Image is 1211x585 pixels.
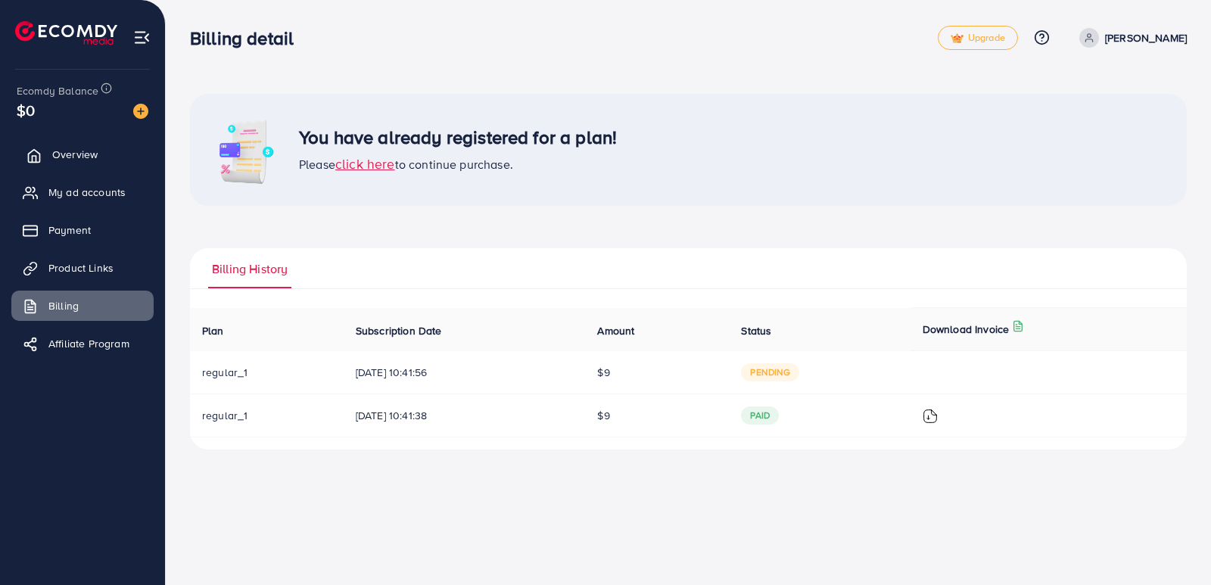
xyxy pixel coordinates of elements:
[52,147,98,162] span: Overview
[133,104,148,119] img: image
[1147,517,1200,574] iframe: Chat
[48,185,126,200] span: My ad accounts
[11,177,154,207] a: My ad accounts
[741,406,779,425] span: paid
[190,27,306,49] h3: Billing detail
[17,83,98,98] span: Ecomdy Balance
[48,298,79,313] span: Billing
[202,365,247,380] span: regular_1
[923,320,1010,338] p: Download Invoice
[741,363,799,381] span: pending
[11,139,154,170] a: Overview
[356,365,574,380] span: [DATE] 10:41:56
[299,154,617,174] div: Please to continue purchase.
[48,260,114,275] span: Product Links
[11,253,154,283] a: Product Links
[741,323,771,338] span: Status
[202,408,247,423] span: regular_1
[951,33,1005,44] span: Upgrade
[597,365,609,380] span: $9
[133,29,151,46] img: menu
[597,408,609,423] span: $9
[1105,29,1187,47] p: [PERSON_NAME]
[17,99,35,121] span: $0
[11,215,154,245] a: Payment
[356,408,574,423] span: [DATE] 10:41:38
[202,323,224,338] span: Plan
[48,222,91,238] span: Payment
[208,112,284,188] img: image
[15,21,117,45] img: logo
[1073,28,1187,48] a: [PERSON_NAME]
[299,126,617,148] h3: You have already registered for a plan!
[11,291,154,321] a: Billing
[335,154,395,173] span: click here
[938,26,1018,50] a: tickUpgrade
[11,328,154,359] a: Affiliate Program
[597,323,634,338] span: Amount
[923,409,938,424] img: ic-download-invoice.1f3c1b55.svg
[356,323,442,338] span: Subscription Date
[48,336,129,351] span: Affiliate Program
[212,260,288,278] span: Billing History
[951,33,964,44] img: tick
